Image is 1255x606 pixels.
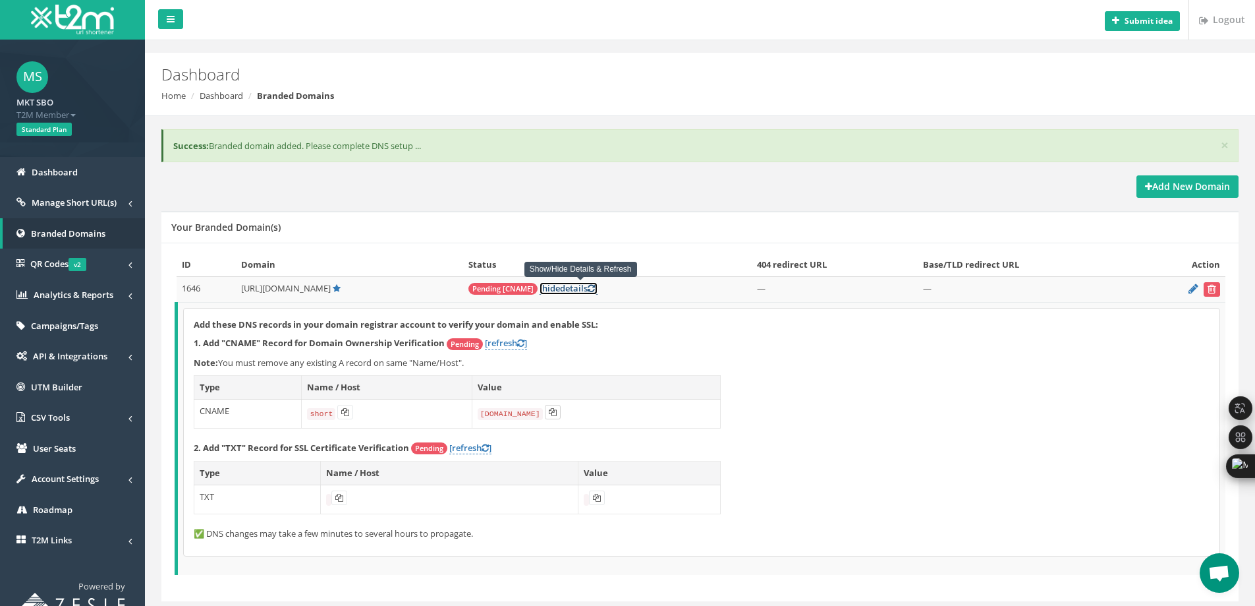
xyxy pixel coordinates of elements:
[752,276,918,302] td: —
[173,140,209,152] b: Success:
[411,442,447,454] span: Pending
[1136,175,1239,198] a: Add New Domain
[918,253,1138,276] th: Base/TLD redirect URL
[33,504,72,516] span: Roadmap
[78,580,125,592] span: Powered by
[194,485,321,514] td: TXT
[257,90,334,102] strong: Branded Domains
[578,462,721,485] th: Value
[177,253,237,276] th: ID
[30,258,86,270] span: QR Codes
[468,283,538,295] span: Pending [CNAME]
[31,381,82,393] span: UTM Builder
[194,376,302,400] th: Type
[1105,11,1180,31] button: Submit idea
[194,357,1210,369] p: You must remove any existing A record on same "Name/Host".
[32,473,99,485] span: Account Settings
[752,253,918,276] th: 404 redirect URL
[69,258,86,271] span: v2
[171,222,281,232] h5: Your Branded Domain(s)
[33,350,107,362] span: API & Integrations
[449,442,491,454] a: [refresh]
[540,282,598,295] a: [hidedetails]
[194,442,409,454] strong: 2. Add "TXT" Record for SSL Certificate Verification
[31,227,105,239] span: Branded Domains
[31,411,70,423] span: CSV Tools
[1138,253,1225,276] th: Action
[320,462,578,485] th: Name / Host
[16,61,48,93] span: MS
[32,534,72,546] span: T2M Links
[472,376,720,400] th: Value
[194,528,1210,540] p: ✅ DNS changes may take a few minutes to several hours to propagate.
[1125,15,1173,26] b: Submit idea
[542,282,560,294] span: hide
[194,462,321,485] th: Type
[32,197,117,208] span: Manage Short URL(s)
[236,253,463,276] th: Domain
[16,93,128,121] a: MKT SBO T2M Member
[161,66,1056,83] h2: Dashboard
[1221,138,1229,152] button: ×
[307,408,335,420] code: short
[177,276,237,302] td: 1646
[447,338,483,350] span: Pending
[524,262,637,277] div: Show/Hide Details & Refresh
[34,289,113,301] span: Analytics & Reports
[1145,180,1230,193] strong: Add New Domain
[194,318,598,330] strong: Add these DNS records in your domain registrar account to verify your domain and enable SSL:
[161,129,1239,163] div: Branded domain added. Please complete DNS setup ...
[31,5,114,34] img: T2M
[194,399,302,428] td: CNAME
[31,320,98,332] span: Campaigns/Tags
[194,357,218,369] b: Note:
[463,253,752,276] th: Status
[16,123,72,136] span: Standard Plan
[194,337,445,349] strong: 1. Add "CNAME" Record for Domain Ownership Verification
[16,109,128,121] span: T2M Member
[16,96,53,108] strong: MKT SBO
[200,90,243,102] a: Dashboard
[33,442,76,454] span: User Seats
[32,166,78,178] span: Dashboard
[241,282,331,294] span: [URL][DOMAIN_NAME]
[302,376,472,400] th: Name / Host
[333,282,341,294] a: Default
[1200,553,1239,593] div: Open chat
[485,337,527,349] a: [refresh]
[918,276,1138,302] td: —
[161,90,186,102] a: Home
[478,408,543,420] code: [DOMAIN_NAME]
